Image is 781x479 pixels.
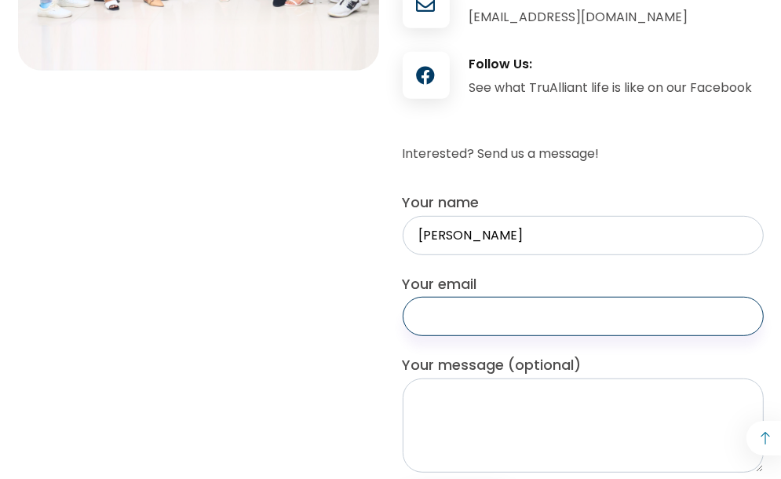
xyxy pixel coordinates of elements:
textarea: Your message (optional) [403,378,764,473]
label: Your email [403,271,764,337]
div: [EMAIL_ADDRESS][DOMAIN_NAME] [469,5,764,29]
input: Your email [403,297,764,336]
h3: Follow Us: [469,56,764,73]
label: Your name [403,189,764,255]
div: See what TruAlliant life is like on our Facebook [469,76,764,100]
label: Your message (optional) [403,352,764,473]
input: Your name [403,216,764,255]
p: Interested? Send us a message! [403,142,764,166]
